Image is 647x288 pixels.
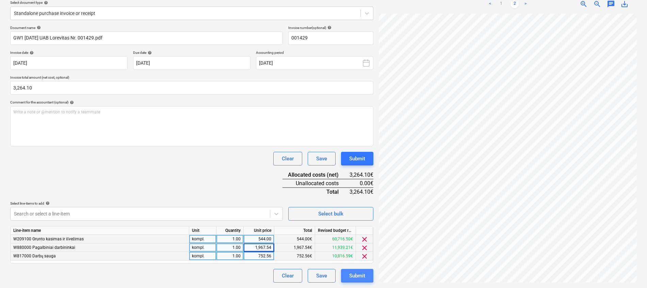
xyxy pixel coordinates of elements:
[350,179,373,188] div: 0.00€
[274,226,315,235] div: Total
[244,226,274,235] div: Unit price
[219,252,241,260] div: 1.00
[43,1,48,5] span: help
[282,188,350,196] div: Total
[288,26,373,30] div: Invoice number (optional)
[274,235,315,243] div: 544.00€
[282,154,294,163] div: Clear
[28,51,34,55] span: help
[10,50,128,55] div: Invoice date
[315,235,356,243] div: 60,716.50€
[360,235,369,243] span: clear
[146,51,152,55] span: help
[256,50,373,56] p: Accounting period
[308,269,336,283] button: Save
[189,243,216,252] div: kompl.
[68,100,74,105] span: help
[189,226,216,235] div: Unit
[282,179,350,188] div: Unallocated costs
[274,243,315,252] div: 1,967.54€
[350,188,373,196] div: 3,264.10€
[360,244,369,252] span: clear
[246,252,271,260] div: 752.56
[315,243,356,252] div: 11,939.21€
[308,152,336,165] button: Save
[10,26,283,30] div: Document name
[10,75,373,81] p: Invoice total amount (net cost, optional)
[288,31,373,45] input: Invoice number
[288,207,373,221] button: Select bulk
[316,154,327,163] div: Save
[246,235,271,243] div: 544.00
[273,269,302,283] button: Clear
[10,100,373,105] div: Comment for the accountant (optional)
[11,226,189,235] div: Line-item name
[133,50,250,55] div: Due date
[315,252,356,260] div: 10,816.59€
[316,271,327,280] div: Save
[133,56,250,70] input: Due date not specified
[10,81,373,95] input: Invoice total amount (net cost, optional)
[349,154,365,163] div: Submit
[219,235,241,243] div: 1.00
[10,201,283,206] div: Select line-items to add
[360,252,369,260] span: clear
[273,152,302,165] button: Clear
[10,56,128,70] input: Invoice date not specified
[189,235,216,243] div: kompl.
[10,0,373,5] div: Select document type
[189,252,216,260] div: kompl.
[341,269,373,283] button: Submit
[44,201,50,205] span: help
[219,243,241,252] div: 1.00
[13,237,84,241] span: W209100 Grunto kasimas ir išvežimas
[282,271,294,280] div: Clear
[282,171,350,179] div: Allocated costs (net)
[613,255,647,288] iframe: Chat Widget
[350,171,373,179] div: 3,264.10€
[318,209,343,218] div: Select bulk
[326,26,331,30] span: help
[13,254,56,258] span: W817000 Darbų sauga
[246,243,271,252] div: 1,967.54
[256,56,373,70] button: [DATE]
[10,31,283,45] input: Document name
[315,226,356,235] div: Revised budget remaining
[349,271,365,280] div: Submit
[341,152,373,165] button: Submit
[216,226,244,235] div: Quantity
[35,26,41,30] span: help
[274,252,315,260] div: 752.56€
[13,245,75,250] span: W880000 Pagalbiniai darbininkai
